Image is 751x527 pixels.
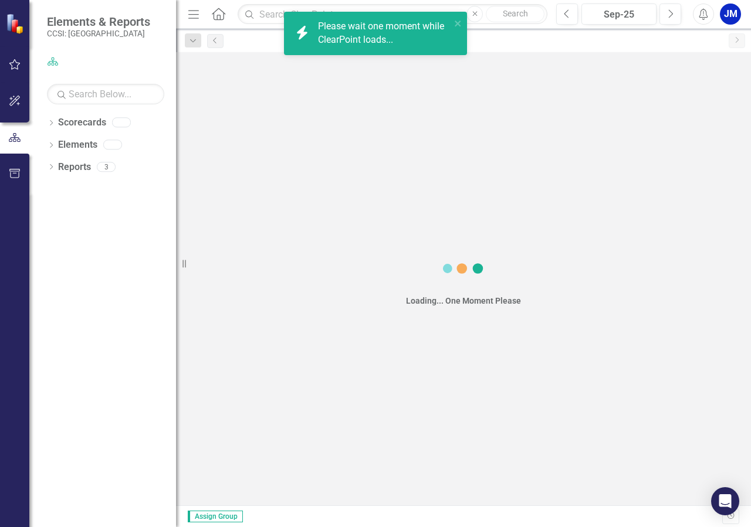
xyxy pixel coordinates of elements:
[47,84,164,104] input: Search Below...
[406,295,521,307] div: Loading... One Moment Please
[586,8,652,22] div: Sep-25
[58,116,106,130] a: Scorecards
[486,6,544,22] button: Search
[58,138,97,152] a: Elements
[581,4,657,25] button: Sep-25
[720,4,741,25] button: JM
[711,487,739,515] div: Open Intercom Messenger
[6,13,26,33] img: ClearPoint Strategy
[47,15,150,29] span: Elements & Reports
[454,16,462,30] button: close
[97,162,116,172] div: 3
[238,4,547,25] input: Search ClearPoint...
[503,9,528,18] span: Search
[318,20,451,47] div: Please wait one moment while ClearPoint loads...
[47,29,150,38] small: CCSI: [GEOGRAPHIC_DATA]
[58,161,91,174] a: Reports
[188,511,243,522] span: Assign Group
